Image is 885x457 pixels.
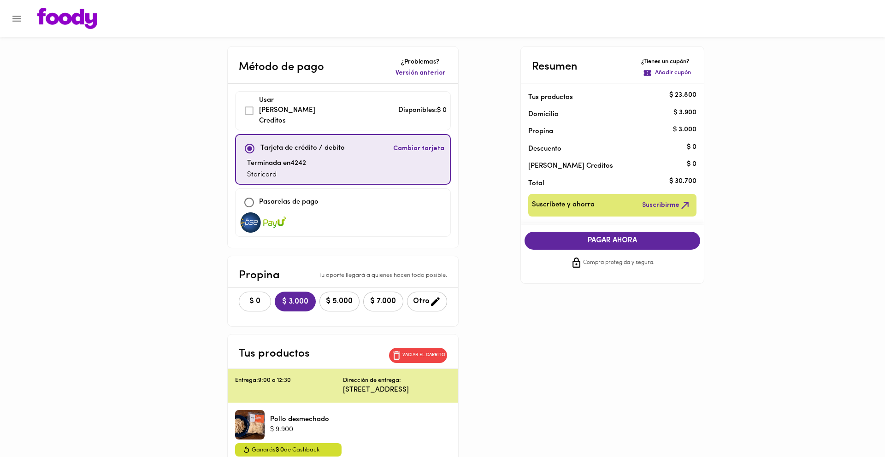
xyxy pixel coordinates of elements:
p: Propina [528,127,682,136]
p: Tus productos [528,93,682,102]
p: [STREET_ADDRESS] [343,385,451,395]
p: Pollo desmechado [270,415,329,424]
span: PAGAR AHORA [534,236,691,245]
span: Otro [413,296,441,307]
p: Tus productos [239,346,310,362]
p: Añadir cupón [655,69,691,77]
p: Resumen [532,59,578,75]
p: Descuento [528,144,561,154]
p: [PERSON_NAME] Creditos [528,161,682,171]
span: Versión anterior [395,69,445,78]
p: Terminada en 4242 [247,158,306,169]
span: $ 3.000 [282,298,308,306]
span: Compra protegida y segura. [583,258,655,268]
p: Total [528,179,682,188]
p: $ 0 [687,142,696,152]
p: Domicilio [528,110,559,119]
p: Tarjeta de crédito / debito [260,143,345,154]
p: $ 0 [687,159,696,169]
span: $ 0 [245,297,265,306]
p: Entrega: 9:00 a 12:30 [235,376,343,385]
button: $ 3.000 [275,292,316,311]
button: Otro [407,292,447,311]
span: $ 5.000 [325,297,354,306]
iframe: Messagebird Livechat Widget [832,404,876,448]
p: ¿Tienes un cupón? [641,58,693,66]
button: Suscribirme [640,198,693,213]
span: Ganarás de Cashback [252,445,319,455]
p: Vaciar el carrito [402,352,445,358]
span: $ 0 [276,447,284,453]
img: logo.png [37,8,97,29]
img: visa [263,212,286,233]
p: Storicard [247,170,306,181]
p: Propina [239,267,280,284]
button: Menu [6,7,28,30]
p: Método de pago [239,59,324,76]
span: Cambiar tarjeta [393,144,444,153]
p: $ 9.900 [270,425,329,434]
button: PAGAR AHORA [525,232,701,250]
p: ¿Problemas? [394,58,447,67]
span: Suscribirme [642,199,691,211]
img: visa [239,212,262,233]
p: Tu aporte llegará a quienes hacen todo posible. [319,271,447,280]
p: Usar [PERSON_NAME] Creditos [259,95,322,127]
button: Vaciar el carrito [389,348,447,363]
span: $ 7.000 [369,297,397,306]
p: $ 30.700 [669,177,696,187]
p: Disponibles: $ 0 [398,105,447,116]
p: $ 3.000 [673,125,696,135]
p: Dirección de entrega: [343,376,401,385]
span: Suscríbete y ahorra [532,199,595,211]
button: Añadir cupón [641,67,693,79]
p: $ 23.800 [669,91,696,100]
button: $ 5.000 [319,292,360,311]
button: Cambiar tarjeta [391,139,446,158]
p: Pasarelas de pago [259,197,319,208]
button: $ 7.000 [363,292,403,311]
button: $ 0 [239,292,271,311]
div: Pollo desmechado [235,410,265,439]
button: Versión anterior [394,67,447,80]
p: $ 3.900 [673,108,696,117]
